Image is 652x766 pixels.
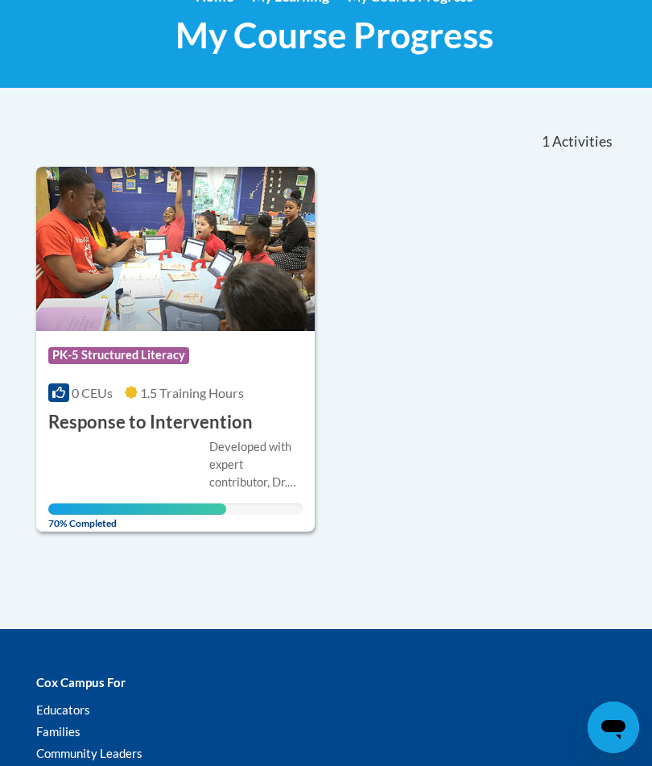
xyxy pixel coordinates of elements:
[36,167,315,331] img: Course Logo
[36,746,142,760] a: Community Leaders
[542,133,550,151] span: 1
[48,347,189,363] span: PK-5 Structured Literacy
[48,503,226,529] span: 70% Completed
[209,438,303,491] div: Developed with expert contributor, Dr. [PERSON_NAME] of The [US_STATE][GEOGRAPHIC_DATA]. Through ...
[72,385,113,400] span: 0 CEUs
[36,167,315,532] a: Course LogoPK-5 Structured Literacy0 CEUs1.5 Training Hours Response to InterventionDeveloped wit...
[140,385,244,400] span: 1.5 Training Hours
[175,14,493,56] span: My Course Progress
[36,724,80,739] a: Families
[36,675,126,689] b: Cox Campus For
[48,410,253,435] h3: Response to Intervention
[552,133,613,151] span: Activities
[48,503,226,515] div: Your progress
[36,702,90,717] a: Educators
[588,702,639,753] iframe: Button to launch messaging window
